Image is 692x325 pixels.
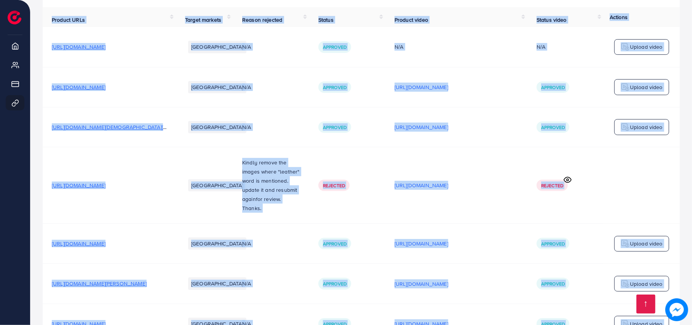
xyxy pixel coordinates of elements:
[242,16,282,24] span: Reason rejected
[541,241,565,247] span: Approved
[52,182,105,189] span: [URL][DOMAIN_NAME]
[52,83,105,91] span: [URL][DOMAIN_NAME]
[610,13,628,21] span: Actions
[537,43,545,51] div: N/A
[541,280,565,287] span: Approved
[242,83,251,91] span: N/A
[395,16,428,24] span: Product video
[323,124,347,131] span: Approved
[537,16,567,24] span: Status video
[395,123,448,132] p: [URL][DOMAIN_NAME]
[621,239,630,248] img: logo
[665,298,688,321] img: image
[541,84,565,91] span: Approved
[52,43,105,51] span: [URL][DOMAIN_NAME]
[323,182,345,189] span: Rejected
[395,43,518,51] div: N/A
[185,16,221,24] span: Target markets
[188,81,246,93] li: [GEOGRAPHIC_DATA]
[621,42,630,51] img: logo
[242,204,300,213] p: Thanks.
[242,158,300,204] p: Kindly remove the images where "leather" word is mentioned. update it and resubmit again or review.
[630,123,663,132] p: Upload video
[621,279,630,288] img: logo
[323,44,347,50] span: Approved
[318,16,334,24] span: Status
[630,279,663,288] p: Upload video
[52,16,85,24] span: Product URLs
[395,279,448,288] p: [URL][DOMAIN_NAME]
[621,83,630,92] img: logo
[395,83,448,92] p: [URL][DOMAIN_NAME]
[630,239,663,248] p: Upload video
[188,121,246,133] li: [GEOGRAPHIC_DATA]
[395,239,448,248] p: [URL][DOMAIN_NAME]
[621,123,630,132] img: logo
[323,84,347,91] span: Approved
[541,182,563,189] span: Rejected
[188,277,246,290] li: [GEOGRAPHIC_DATA]
[242,240,251,247] span: N/A
[52,240,105,247] span: [URL][DOMAIN_NAME]
[630,42,663,51] p: Upload video
[188,41,246,53] li: [GEOGRAPHIC_DATA]
[188,237,246,250] li: [GEOGRAPHIC_DATA]
[242,43,251,51] span: N/A
[52,280,147,287] span: [URL][DOMAIN_NAME][PERSON_NAME]
[242,280,251,287] span: N/A
[395,181,448,190] p: [URL][DOMAIN_NAME]
[630,83,663,92] p: Upload video
[256,195,257,203] span: f
[8,11,21,24] img: logo
[52,123,218,131] span: [URL][DOMAIN_NAME][DEMOGRAPHIC_DATA][DEMOGRAPHIC_DATA]
[188,179,246,191] li: [GEOGRAPHIC_DATA]
[242,123,251,131] span: N/A
[323,280,347,287] span: Approved
[323,241,347,247] span: Approved
[541,124,565,131] span: Approved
